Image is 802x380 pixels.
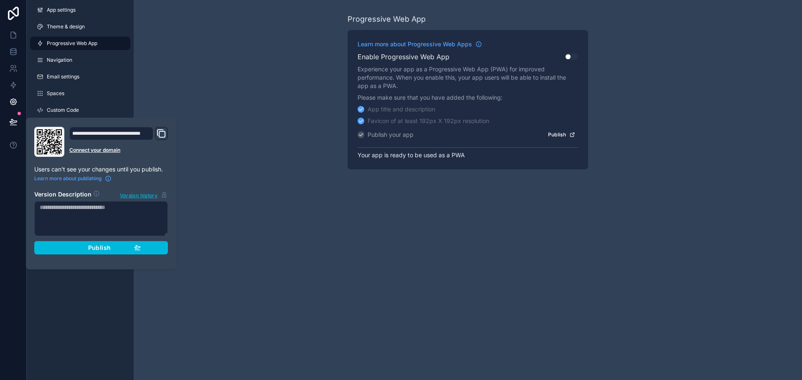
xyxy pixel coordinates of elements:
span: App settings [47,7,76,13]
button: Publish [34,241,168,254]
div: Domain and Custom Link [69,127,168,157]
p: Users can't see your changes until you publish. [34,165,168,174]
div: Publish your app [368,131,414,139]
p: Please make sure that you have added the following: [358,93,578,102]
a: Connect your domain [69,147,168,154]
div: Favicon of at least 192px X 192px resolution [368,117,489,125]
button: Version history [119,190,168,199]
a: Theme & design [30,20,130,33]
a: App settings [30,3,130,17]
h2: Version Description [34,190,91,199]
button: Publish [545,128,578,141]
h2: Enable Progressive Web App [358,52,449,62]
a: Custom Code [30,103,130,117]
div: App title and description [368,105,435,113]
span: Publish [88,244,111,252]
a: Learn more about Progressive Web Apps [358,40,482,48]
p: Your app is ready to be used as a PWA [358,147,578,159]
span: Custom Code [47,107,79,113]
span: Learn more about Progressive Web Apps [358,40,472,48]
a: Spaces [30,87,130,100]
a: Learn more about publishing [34,175,112,182]
span: Learn more about publishing [34,175,102,182]
a: Email settings [30,70,130,83]
span: Theme & design [47,23,85,30]
span: Spaces [47,90,64,97]
a: Progressive Web App [30,37,130,50]
div: Progressive Web App [348,13,426,25]
span: Progressive Web App [47,40,97,47]
span: Navigation [47,57,72,63]
p: Experience your app as a Progressive Web App (PWA) for improved performance. When you enable this... [358,65,578,90]
span: Version history [120,191,157,199]
span: Email settings [47,73,79,80]
a: Navigation [30,53,130,67]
